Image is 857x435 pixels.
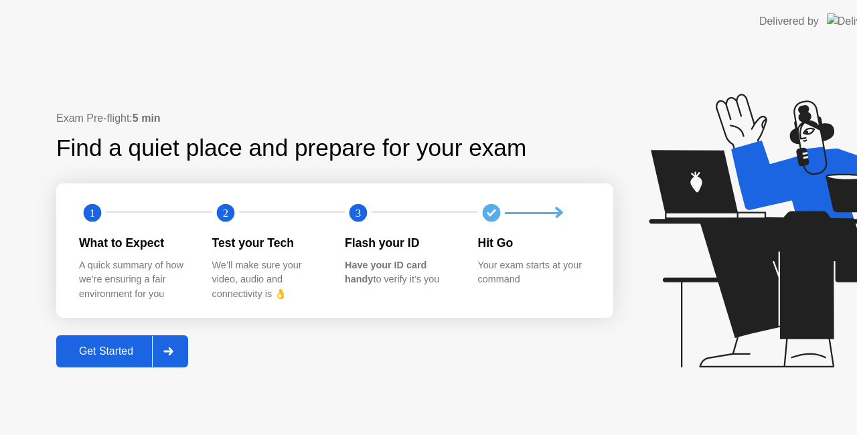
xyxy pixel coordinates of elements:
[345,260,426,285] b: Have your ID card handy
[212,258,324,302] div: We’ll make sure your video, audio and connectivity is 👌
[478,234,590,252] div: Hit Go
[222,207,228,220] text: 2
[60,345,152,357] div: Get Started
[478,258,590,287] div: Your exam starts at your command
[56,110,613,126] div: Exam Pre-flight:
[759,13,819,29] div: Delivered by
[212,234,324,252] div: Test your Tech
[345,234,457,252] div: Flash your ID
[133,112,161,124] b: 5 min
[90,207,95,220] text: 1
[79,258,191,302] div: A quick summary of how we’re ensuring a fair environment for you
[56,130,528,166] div: Find a quiet place and prepare for your exam
[79,234,191,252] div: What to Expect
[356,207,361,220] text: 3
[56,335,188,367] button: Get Started
[345,258,457,287] div: to verify it’s you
